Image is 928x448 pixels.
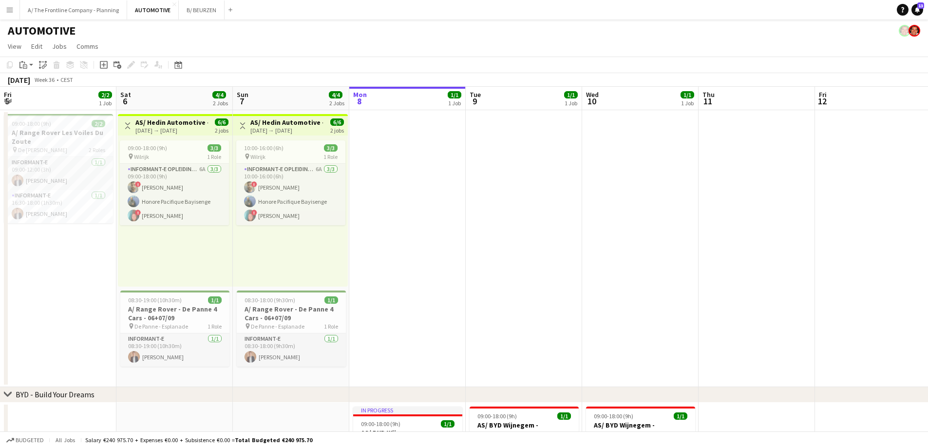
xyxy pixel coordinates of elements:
span: ! [251,210,257,215]
div: [DATE] → [DATE] [250,127,323,134]
app-user-avatar: Peter Desart [899,25,910,37]
span: 6/6 [215,118,228,126]
span: 1/1 [208,296,222,304]
span: 4/4 [212,91,226,98]
span: 3/3 [208,144,221,152]
span: ! [135,210,141,215]
span: 13 [917,2,924,9]
span: 1/1 [564,91,578,98]
span: 09:00-18:00 (9h) [12,120,51,127]
span: 10 [585,96,599,107]
span: 11 [701,96,715,107]
span: Budgeted [16,437,44,444]
app-user-avatar: Peter Desart [909,25,920,37]
h3: AS/ BYD Wijnegem - Ondersteuning showroom [586,421,695,438]
span: Sat [120,90,131,99]
span: 9 [468,96,481,107]
button: B/ BEURZEN [179,0,225,19]
span: Fri [819,90,827,99]
span: 10:00-16:00 (6h) [244,144,284,152]
app-job-card: 08:30-19:00 (10h30m)1/1A/ Range Rover - De Panne 4 Cars - 06+07/09 De Panne - Esplanade1 RoleInfo... [120,291,229,367]
div: 1 Job [565,99,577,107]
app-job-card: 10:00-16:00 (6h)3/3 Wilrijk1 RoleInformant-e Opleiding - Formation6A3/310:00-16:00 (6h)![PERSON_N... [236,140,345,225]
span: 2/2 [92,120,105,127]
span: Jobs [52,42,67,51]
button: Budgeted [5,435,45,446]
span: 7 [235,96,248,107]
span: Wed [586,90,599,99]
span: 08:30-19:00 (10h30m) [128,296,182,304]
span: 2 Roles [89,146,105,154]
h3: AS/ Hedin Automotive - NIO lanceringsweekend - 30-31/08, 06-07/09 en 13-14/09 [250,118,323,127]
app-card-role: Informant-e1/108:30-19:00 (10h30m)[PERSON_NAME] [120,333,229,367]
span: 1/1 [448,91,461,98]
h3: A/ Range Rover - De Panne 4 Cars - 06+07/09 [237,305,346,322]
span: Total Budgeted €240 975.70 [235,436,312,444]
div: 2 Jobs [329,99,344,107]
div: Salary €240 975.70 + Expenses €0.00 + Subsistence €0.00 = [85,436,312,444]
div: 2 jobs [215,126,228,134]
span: 09:00-18:00 (9h) [477,412,517,420]
h3: AS/ Hedin Automotive - NIO lanceringsweekend - 30-31/08, 06-07/09 en 13-14/09 [135,118,208,127]
div: 08:30-18:00 (9h30m)1/1A/ Range Rover - De Panne 4 Cars - 06+07/09 De Panne - Esplanade1 RoleInfor... [237,291,346,367]
span: 1/1 [324,296,338,304]
div: 1 Job [681,99,694,107]
span: Mon [353,90,367,99]
span: Comms [76,42,98,51]
span: De Panne - Esplanade [134,323,188,330]
div: 2 jobs [330,126,344,134]
span: 4/4 [329,91,342,98]
span: De Panne - Esplanade [251,323,304,330]
a: Jobs [48,40,71,53]
a: 13 [911,4,923,16]
span: Fri [4,90,12,99]
span: 3/3 [324,144,338,152]
h3: AS/ BYD Wijnegem - Ondersteuning showroom [470,421,579,438]
span: 6/6 [330,118,344,126]
span: Week 36 [32,76,57,83]
div: 1 Job [448,99,461,107]
span: Tue [470,90,481,99]
span: Thu [702,90,715,99]
app-card-role: Informant-e1/108:30-18:00 (9h30m)[PERSON_NAME] [237,333,346,367]
h1: AUTOMOTIVE [8,23,76,38]
div: CEST [60,76,73,83]
span: Wilrijk [134,153,149,160]
span: 1 Role [208,323,222,330]
span: All jobs [54,436,77,444]
a: Comms [73,40,102,53]
app-card-role: Informant-e1/116:30-18:00 (1h30m)[PERSON_NAME] [4,190,113,223]
span: 1/1 [681,91,694,98]
app-job-card: 09:00-18:00 (9h)2/2A/ Range Rover Les Voiles Du Zoute De [PERSON_NAME]2 RolesInformant-e1/109:00-... [4,114,113,223]
span: ! [251,181,257,187]
span: Edit [31,42,42,51]
h3: A/ Range Rover - De Panne 4 Cars - 06+07/09 [120,305,229,322]
app-card-role: Informant-e Opleiding - Formation6A3/309:00-18:00 (9h)![PERSON_NAME]Honore Pacifique Bayisenge![P... [120,164,229,225]
span: 8 [352,96,367,107]
span: View [8,42,21,51]
span: 1/1 [557,412,571,420]
div: [DATE] [8,75,30,85]
div: [DATE] → [DATE] [135,127,208,134]
div: 1 Job [99,99,112,107]
span: De [PERSON_NAME] [18,146,67,154]
div: 2 Jobs [213,99,228,107]
app-job-card: 09:00-18:00 (9h)3/3 Wilrijk1 RoleInformant-e Opleiding - Formation6A3/309:00-18:00 (9h)![PERSON_N... [120,140,229,225]
span: 1/1 [674,412,687,420]
app-card-role: Informant-e Opleiding - Formation6A3/310:00-16:00 (6h)![PERSON_NAME]Honore Pacifique Bayisenge![P... [236,164,345,225]
span: 09:00-18:00 (9h) [128,144,167,152]
span: 1 Role [207,153,221,160]
span: 12 [817,96,827,107]
span: 1 Role [323,153,338,160]
span: 6 [119,96,131,107]
span: 1 Role [324,323,338,330]
h3: A/ Range Rover Les Voiles Du Zoute [4,128,113,146]
div: BYD - Build Your Dreams [16,390,95,399]
span: Sun [237,90,248,99]
span: ! [135,181,141,187]
div: In progress [353,407,462,414]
